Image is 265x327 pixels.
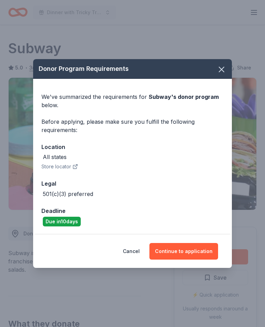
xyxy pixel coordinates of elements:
[41,93,224,109] div: We've summarized the requirements for below.
[41,179,224,188] div: Legal
[149,93,219,100] span: Subway 's donor program
[149,243,218,260] button: Continue to application
[41,118,224,134] div: Before applying, please make sure you fulfill the following requirements:
[43,190,93,198] div: 501(c)(3) preferred
[33,59,232,79] div: Donor Program Requirements
[41,162,78,171] button: Store locator
[123,243,140,260] button: Cancel
[41,206,224,215] div: Deadline
[43,153,67,161] div: All states
[43,217,81,226] div: Due in 10 days
[41,142,224,151] div: Location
